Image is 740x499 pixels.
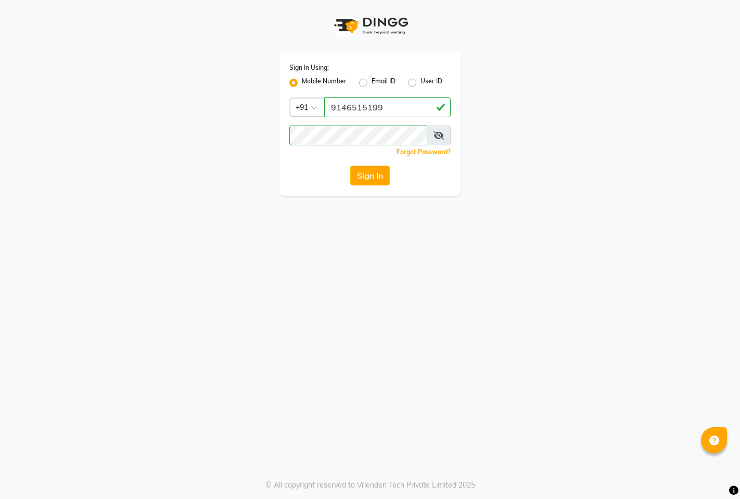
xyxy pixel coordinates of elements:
img: logo1.svg [328,10,412,41]
label: User ID [420,77,442,89]
iframe: chat widget [696,457,730,489]
label: Mobile Number [302,77,347,89]
button: Sign In [350,166,390,185]
a: Forgot Password? [397,148,451,156]
input: Username [289,126,427,145]
label: Email ID [372,77,395,89]
label: Sign In Using: [289,63,329,72]
input: Username [324,97,451,117]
